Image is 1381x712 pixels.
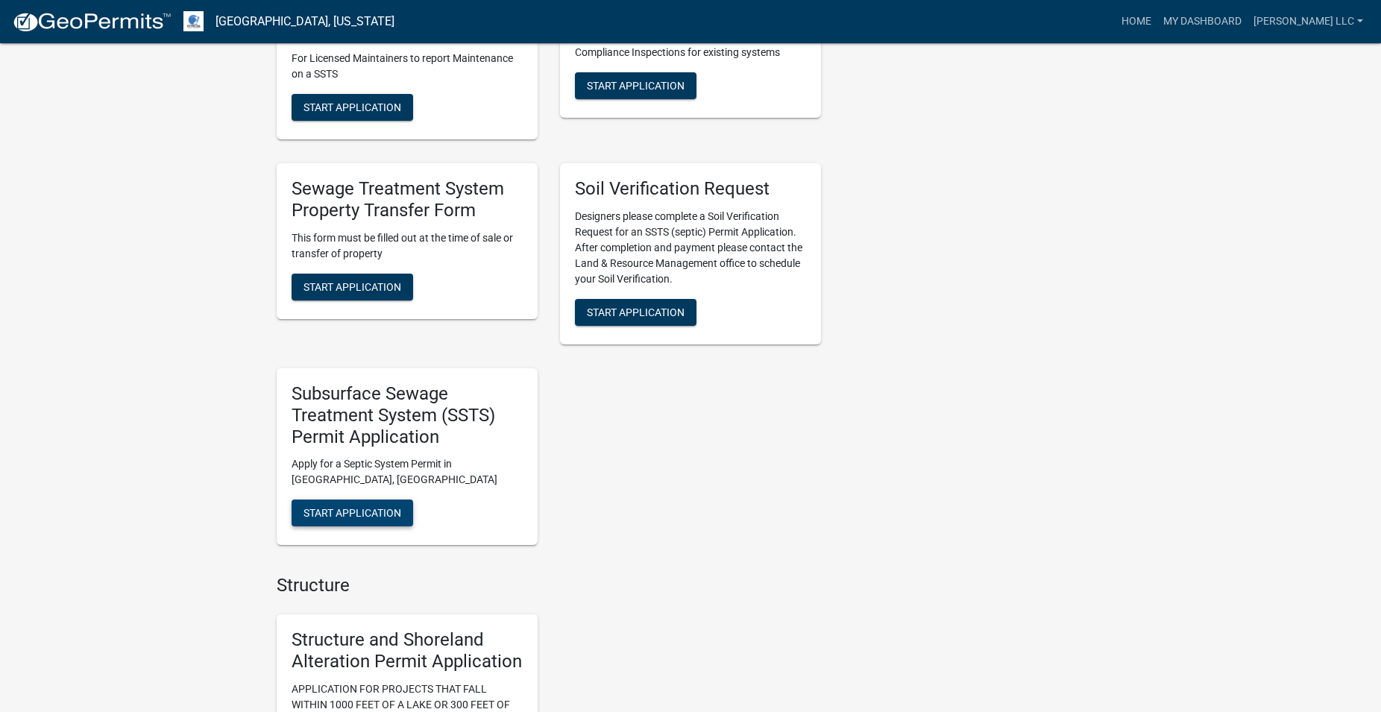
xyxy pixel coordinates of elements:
h5: Soil Verification Request [575,178,806,200]
h4: Structure [277,575,821,596]
p: Apply for a Septic System Permit in [GEOGRAPHIC_DATA], [GEOGRAPHIC_DATA] [292,456,523,488]
span: Start Application [587,80,685,92]
span: Start Application [303,280,401,292]
button: Start Application [575,299,696,326]
p: For Licensed Maintainers to report Maintenance on a SSTS [292,51,523,82]
a: Home [1116,7,1157,36]
a: My Dashboard [1157,7,1248,36]
button: Start Application [575,72,696,99]
h5: Structure and Shoreland Alteration Permit Application [292,629,523,672]
a: [GEOGRAPHIC_DATA], [US_STATE] [216,9,394,34]
span: Start Application [303,101,401,113]
h5: Sewage Treatment System Property Transfer Form [292,178,523,221]
p: This form must be filled out to submit MPCA Compliance Inspections for existing systems [575,29,806,60]
p: Designers please complete a Soil Verification Request for an SSTS (septic) Permit Application. Af... [575,209,806,287]
span: Start Application [303,507,401,519]
img: Otter Tail County, Minnesota [183,11,204,31]
a: [PERSON_NAME] LLC [1248,7,1369,36]
h5: Subsurface Sewage Treatment System (SSTS) Permit Application [292,383,523,447]
button: Start Application [292,500,413,526]
button: Start Application [292,274,413,300]
span: Start Application [587,306,685,318]
button: Start Application [292,94,413,121]
p: This form must be filled out at the time of sale or transfer of property [292,230,523,262]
